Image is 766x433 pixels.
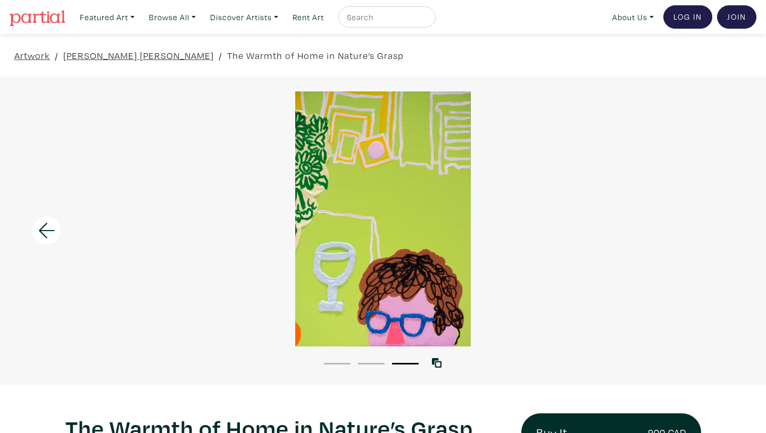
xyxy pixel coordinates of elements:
[205,6,283,28] a: Discover Artists
[717,5,756,29] a: Join
[288,6,329,28] a: Rent Art
[663,5,712,29] a: Log In
[144,6,201,28] a: Browse All
[358,363,385,364] button: 2 of 3
[55,48,59,63] span: /
[63,48,214,63] a: [PERSON_NAME] [PERSON_NAME]
[346,11,426,24] input: Search
[324,363,351,364] button: 1 of 3
[607,6,659,28] a: About Us
[219,48,222,63] span: /
[227,48,404,63] a: The Warmth of Home in Nature’s Grasp
[14,48,50,63] a: Artwork
[75,6,139,28] a: Featured Art
[392,363,419,364] button: 3 of 3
